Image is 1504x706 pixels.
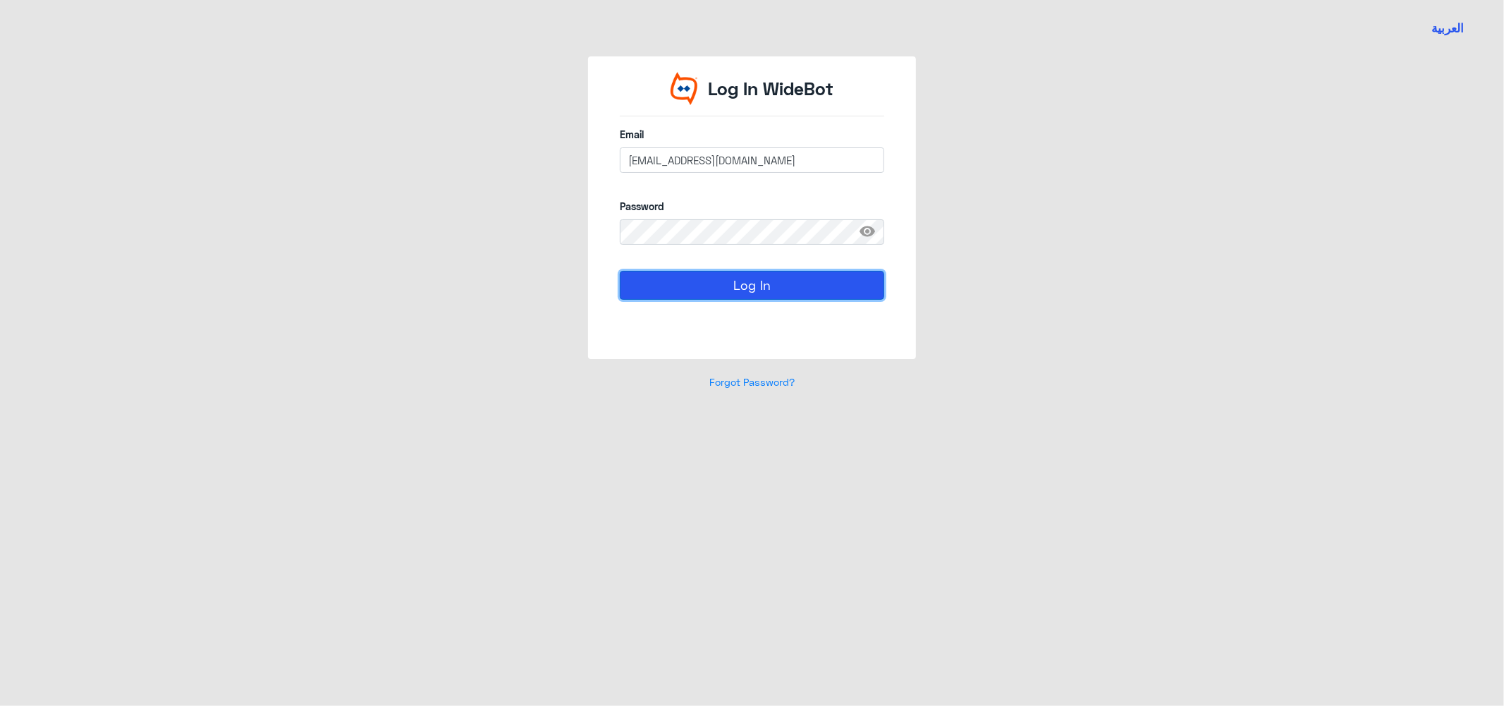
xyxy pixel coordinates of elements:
label: Password [620,199,884,214]
img: Widebot Logo [671,72,697,105]
span: visibility [859,219,884,245]
button: العربية [1431,20,1464,37]
input: Enter your email here... [620,147,884,173]
button: Log In [620,271,884,299]
p: Log In WideBot [708,75,833,102]
a: Switch language [1423,11,1472,46]
a: Forgot Password? [709,376,795,388]
label: Email [620,127,884,142]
